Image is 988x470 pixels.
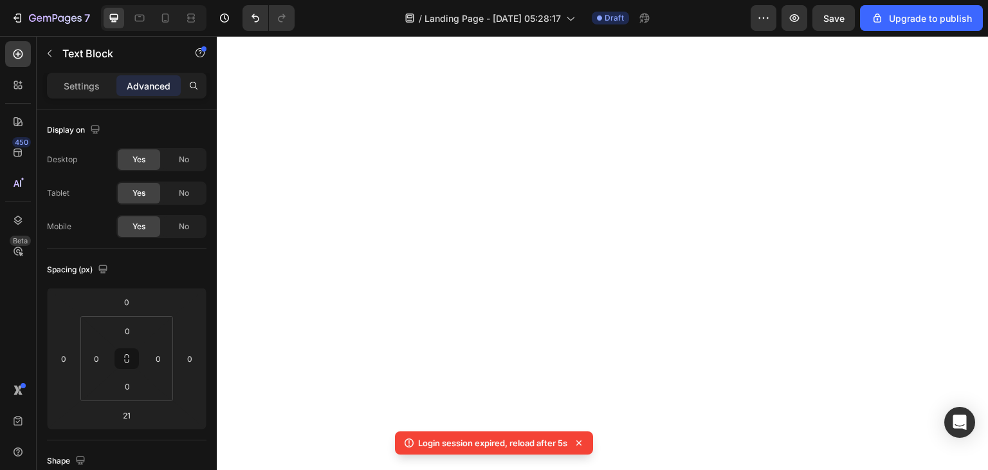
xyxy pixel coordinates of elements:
[47,453,88,470] div: Shape
[133,221,145,232] span: Yes
[823,13,845,24] span: Save
[47,154,77,165] div: Desktop
[217,36,988,470] iframe: Design area
[179,154,189,165] span: No
[54,349,73,368] input: 0
[133,187,145,199] span: Yes
[605,12,624,24] span: Draft
[47,221,71,232] div: Mobile
[419,12,422,25] span: /
[242,5,295,31] div: Undo/Redo
[871,12,972,25] div: Upgrade to publish
[84,10,90,26] p: 7
[114,292,140,312] input: 0
[133,154,145,165] span: Yes
[812,5,855,31] button: Save
[64,79,100,93] p: Settings
[179,221,189,232] span: No
[860,5,983,31] button: Upgrade to publish
[5,5,96,31] button: 7
[62,46,172,61] p: Text Block
[418,437,567,449] p: Login session expired, reload after 5s
[180,349,199,368] input: 0
[127,79,170,93] p: Advanced
[10,236,31,246] div: Beta
[114,406,140,425] input: 21
[47,122,103,139] div: Display on
[87,349,106,368] input: 0px
[944,407,975,438] div: Open Intercom Messenger
[47,187,69,199] div: Tablet
[149,349,168,368] input: 0px
[12,137,31,147] div: 450
[179,187,189,199] span: No
[114,321,140,341] input: 0px
[425,12,561,25] span: Landing Page - [DATE] 05:28:17
[47,261,111,279] div: Spacing (px)
[114,377,140,396] input: 0px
